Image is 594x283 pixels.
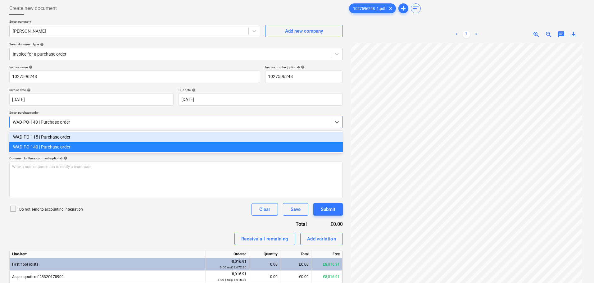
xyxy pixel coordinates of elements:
div: Add new company [285,27,323,35]
div: 1027596248_1.pdf [349,3,396,13]
button: Receive all remaining [234,233,295,245]
iframe: Chat Widget [563,253,594,283]
div: Ordered [206,250,249,258]
button: Clear [252,203,278,216]
div: Receive all remaining [241,235,288,243]
div: 8,016.91 [208,259,247,270]
div: Due date [179,88,343,92]
a: Previous page [453,31,460,38]
span: clear [387,5,394,12]
span: help [28,65,33,69]
input: Invoice number [265,71,343,83]
p: Select company [9,20,260,25]
span: help [300,65,305,69]
div: Add variation [307,235,336,243]
small: 1.00 pcs @ 8,016.91 [218,278,247,281]
a: Page 1 is your current page [463,31,470,38]
div: Invoice number (optional) [265,65,343,69]
div: £0.00 [280,271,311,283]
div: Line-item [10,250,206,258]
p: Do not send to accounting integration [19,207,83,212]
span: 1027596248_1.pdf [349,6,389,11]
span: help [39,43,44,46]
small: 3.00 nr @ 2,672.30 [220,266,247,269]
div: Submit [321,205,335,213]
div: 8,016.91 [208,271,247,283]
span: save_alt [570,31,577,38]
span: zoom_out [545,31,552,38]
input: Due date not specified [179,93,343,106]
span: Create new document [9,5,57,12]
div: Clear [259,205,270,213]
div: 0.00 [252,258,278,271]
div: £8,016.91 [311,271,342,283]
span: add [400,5,407,12]
span: First floor joists [12,262,38,267]
div: Invoice date [9,88,174,92]
span: chat [557,31,565,38]
div: Quantity [249,250,280,258]
div: Total [262,221,317,228]
button: Save [283,203,308,216]
div: Free [311,250,342,258]
span: help [62,156,67,160]
div: Save [291,205,301,213]
div: As per quote ref 2832Q170900 [10,271,206,283]
input: Invoice name [9,71,260,83]
div: WAD-PO-115 | Purchase order [9,132,343,142]
span: zoom_in [533,31,540,38]
div: Invoice name [9,65,260,69]
div: WAD-PO-140 | Purchase order [9,142,343,152]
span: sort [412,5,419,12]
div: Select document type [9,42,343,46]
div: £8,016.91 [311,258,342,271]
div: Comment for the accountant (optional) [9,156,343,160]
div: £0.00 [280,258,311,271]
p: Select purchase order [9,111,343,116]
div: Total [280,250,311,258]
input: Invoice date not specified [9,93,174,106]
button: Add new company [265,25,343,37]
span: help [191,88,196,92]
a: Next page [473,31,480,38]
div: 0.00 [252,271,278,283]
button: Submit [313,203,343,216]
button: Add variation [300,233,343,245]
span: help [26,88,31,92]
div: £0.00 [317,221,343,228]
